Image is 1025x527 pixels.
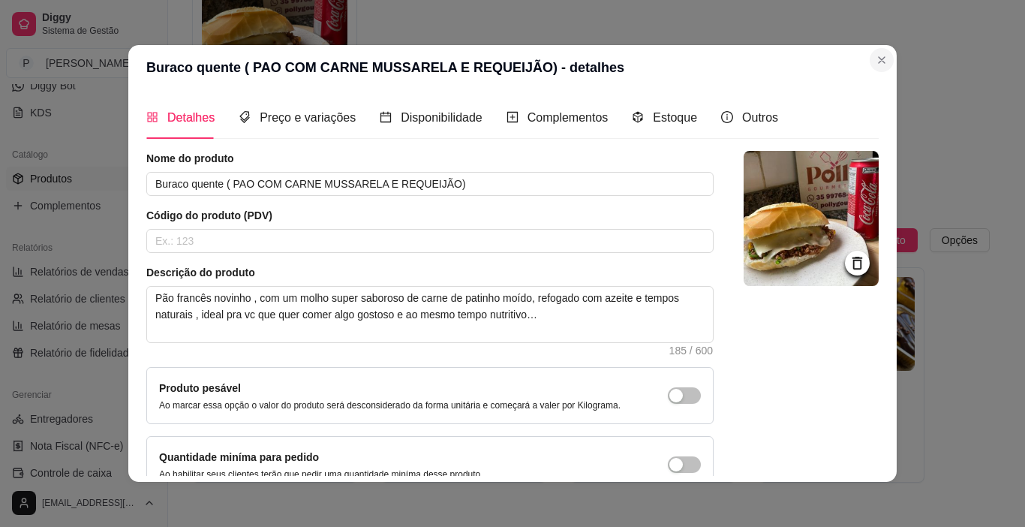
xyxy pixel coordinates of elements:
span: tags [239,111,251,123]
input: Ex.: 123 [146,229,714,253]
span: Estoque [653,111,697,124]
span: calendar [380,111,392,123]
label: Quantidade miníma para pedido [159,451,319,463]
span: Disponibilidade [401,111,482,124]
p: Ao marcar essa opção o valor do produto será desconsiderado da forma unitária e começará a valer ... [159,399,621,411]
span: appstore [146,111,158,123]
img: logo da loja [744,151,879,286]
input: Ex.: Hamburguer de costela [146,172,714,196]
span: Complementos [528,111,609,124]
article: Descrição do produto [146,265,714,280]
textarea: Pão francês novinho , com um molho super saboroso de carne de patinho moído, refogado com azeite ... [147,287,713,342]
span: Preço e variações [260,111,356,124]
span: Outros [742,111,778,124]
article: Nome do produto [146,151,714,166]
span: info-circle [721,111,733,123]
span: plus-square [506,111,519,123]
span: Detalhes [167,111,215,124]
p: Ao habilitar seus clientes terão que pedir uma quantidade miníma desse produto. [159,468,483,480]
span: code-sandbox [632,111,644,123]
button: Close [870,48,894,72]
label: Produto pesável [159,382,241,394]
header: Buraco quente ( PAO COM CARNE MUSSARELA E REQUEIJÃO) - detalhes [128,45,897,90]
article: Código do produto (PDV) [146,208,714,223]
